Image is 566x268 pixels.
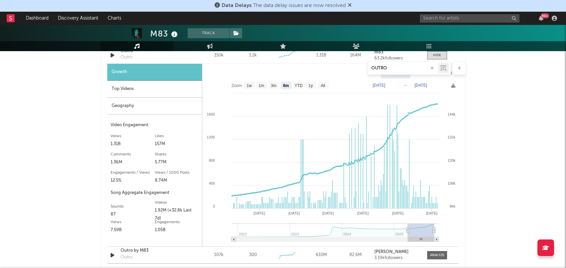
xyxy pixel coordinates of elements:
div: Likes [155,132,199,140]
div: Engagements / Views [111,169,155,177]
text: [DATE] [426,211,437,215]
text: [DATE] [357,211,369,215]
span: Dismiss [348,3,352,8]
text: 1w [247,83,252,88]
span: Data Delays [222,3,251,8]
button: Track [188,28,229,38]
div: 1.05B [155,226,199,234]
input: Search for artists [420,14,519,23]
div: Top Videos [107,81,202,98]
div: 12.5% [111,177,155,185]
div: 300 [249,252,257,258]
div: 8.74M [155,177,199,185]
div: 82.6M [340,252,371,258]
div: 87 [111,211,155,219]
text: 1200 [207,135,215,139]
div: Geography [107,98,202,115]
text: [DATE] [253,211,265,215]
div: 5.77M [155,158,199,166]
text: 6m [283,83,289,88]
div: 1.2k [249,52,257,59]
div: 164M [340,52,371,59]
a: Outro by M83 [121,247,190,254]
div: 63.2k followers [374,56,421,61]
text: 1y [309,83,313,88]
div: 1.31B [111,140,155,148]
text: 400 [209,181,215,185]
button: 99+ [539,16,543,21]
div: Videos [155,199,199,207]
text: [DATE] [415,83,427,88]
text: 108k [447,181,455,185]
div: Sounds [111,203,155,211]
div: 1.36M [111,158,155,166]
a: Charts [103,12,126,25]
div: 610M [306,252,337,258]
a: Dashboard [21,12,53,25]
a: m83 [374,50,421,55]
div: Views / 1000 Posts [155,169,199,177]
text: 1600 [207,112,215,116]
div: Outro [121,54,133,61]
div: 7.59B [111,226,155,234]
strong: [PERSON_NAME] [374,250,409,254]
text: Zoom [232,83,242,88]
div: M83 [150,28,179,39]
div: Engagements [155,218,199,226]
text: 120k [447,158,455,162]
div: 1.92M (+32.8k Last 7d) [155,207,199,223]
text: 800 [209,158,215,162]
text: YTD [295,83,303,88]
text: [DATE] [288,211,300,215]
text: 132k [447,135,455,139]
span: : The data delay issues are now resolved [222,3,346,8]
div: Comments [111,150,155,158]
div: Outro [121,254,133,261]
div: 1.31B [306,52,337,59]
div: 107k [203,252,234,258]
div: Song Aggregate Engagement [111,189,199,197]
text: 0 [213,204,215,208]
text: 96k [449,204,455,208]
div: 3.19k followers [374,256,421,260]
a: [PERSON_NAME] [374,250,421,254]
text: [DATE] [373,83,385,88]
div: 99 + [541,13,549,18]
strong: m83 [374,50,383,54]
text: [DATE] [322,211,334,215]
div: Video Engagement [111,121,199,129]
div: Shares [155,150,199,158]
text: All [321,83,325,88]
div: 157M [155,140,199,148]
text: 1m [259,83,264,88]
a: Discovery Assistant [53,12,103,25]
div: Views [111,132,155,140]
text: 144k [447,112,455,116]
text: [DATE] [392,211,404,215]
div: 150k [203,52,234,59]
div: Views [111,218,155,226]
input: Search by song name or URL [368,66,438,71]
text: → [403,83,407,88]
text: 3m [271,83,277,88]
